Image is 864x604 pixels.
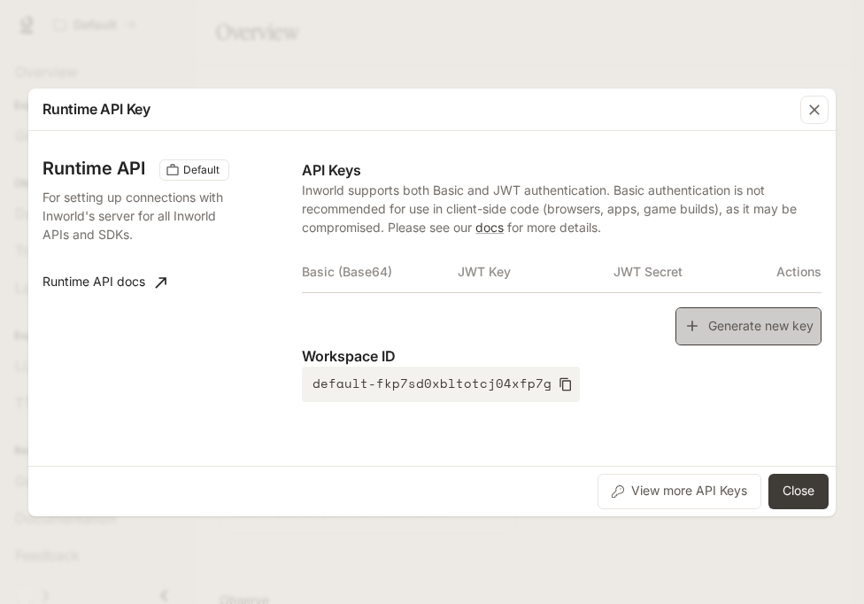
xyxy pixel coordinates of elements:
th: JWT Secret [613,251,769,293]
div: These keys will apply to your current workspace only [159,159,229,181]
a: Runtime API docs [35,265,174,300]
button: Close [768,474,829,509]
p: Workspace ID [302,345,822,367]
th: Basic (Base64) [302,251,458,293]
h3: Runtime API [42,159,145,177]
p: Inworld supports both Basic and JWT authentication. Basic authentication is not recommended for u... [302,181,822,236]
a: docs [475,220,504,235]
button: View more API Keys [598,474,761,509]
button: Generate new key [675,307,822,345]
button: default-fkp7sd0xbltotcj04xfp7g [302,367,580,402]
p: Runtime API Key [42,98,150,120]
th: JWT Key [458,251,613,293]
th: Actions [769,251,822,293]
p: API Keys [302,159,822,181]
span: Default [176,162,227,178]
p: For setting up connections with Inworld's server for all Inworld APIs and SDKs. [42,188,227,244]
